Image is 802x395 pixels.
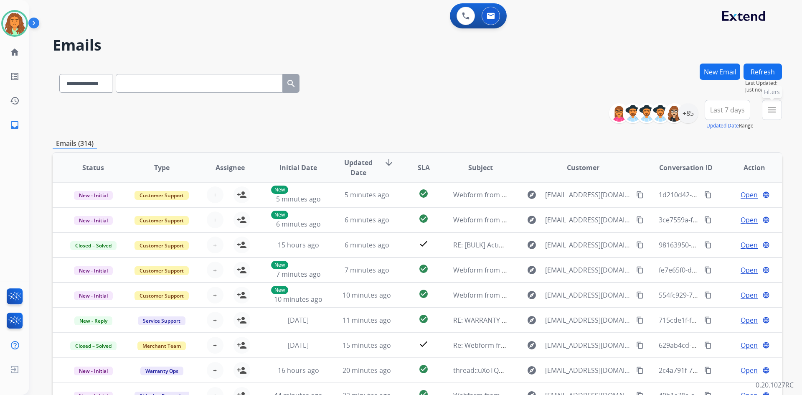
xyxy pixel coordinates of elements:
[237,315,247,325] mat-icon: person_add
[384,158,394,168] mat-icon: arrow_downward
[527,190,537,200] mat-icon: explore
[419,339,429,349] mat-icon: check
[710,108,745,112] span: Last 7 days
[207,337,223,354] button: +
[213,340,217,350] span: +
[527,240,537,250] mat-icon: explore
[636,316,644,324] mat-icon: content_copy
[207,312,223,329] button: +
[343,341,391,350] span: 15 minutes ago
[135,191,189,200] span: Customer Support
[659,265,785,275] span: fe7e65f0-dcd0-4269-9ee5-2698554beba8
[659,190,785,199] span: 1d210d42-7e7d-44eb-8c0f-316f3ee25412
[453,291,642,300] span: Webform from [EMAIL_ADDRESS][DOMAIN_NAME] on [DATE]
[741,190,758,200] span: Open
[419,239,429,249] mat-icon: check
[213,215,217,225] span: +
[756,380,794,390] p: 0.20.1027RC
[704,316,712,324] mat-icon: content_copy
[213,290,217,300] span: +
[741,315,758,325] span: Open
[545,340,631,350] span: [EMAIL_ADDRESS][DOMAIN_NAME]
[741,215,758,225] span: Open
[762,367,770,374] mat-icon: language
[345,240,389,250] span: 6 minutes ago
[567,163,599,173] span: Customer
[278,366,319,375] span: 16 hours ago
[288,316,309,325] span: [DATE]
[636,291,644,299] mat-icon: content_copy
[135,266,189,275] span: Customer Support
[82,163,104,173] span: Status
[527,315,537,325] mat-icon: explore
[762,266,770,274] mat-icon: language
[419,364,429,374] mat-icon: check_circle
[278,240,319,250] span: 15 hours ago
[237,190,247,200] mat-icon: person_add
[713,153,782,182] th: Action
[704,191,712,199] mat-icon: content_copy
[276,219,321,229] span: 6 minutes ago
[678,103,698,123] div: +85
[237,365,247,375] mat-icon: person_add
[704,341,712,349] mat-icon: content_copy
[74,316,112,325] span: New - Reply
[237,240,247,250] mat-icon: person_add
[207,237,223,253] button: +
[762,341,770,349] mat-icon: language
[207,362,223,379] button: +
[271,211,288,219] p: New
[74,291,113,300] span: New - Initial
[53,138,97,149] p: Emails (314)
[237,265,247,275] mat-icon: person_add
[271,286,288,294] p: New
[527,290,537,300] mat-icon: explore
[10,120,20,130] mat-icon: inbox
[636,367,644,374] mat-icon: content_copy
[762,100,782,120] button: Filters
[137,341,186,350] span: Merchant Team
[764,88,780,96] span: Filters
[545,190,631,200] span: [EMAIL_ADDRESS][DOMAIN_NAME]
[271,261,288,269] p: New
[659,291,785,300] span: 554fc929-7244-403f-8da3-3c8a5d79d1ed
[279,163,317,173] span: Initial Date
[154,163,170,173] span: Type
[527,340,537,350] mat-icon: explore
[527,215,537,225] mat-icon: explore
[207,186,223,203] button: +
[545,240,631,250] span: [EMAIL_ADDRESS][DOMAIN_NAME]
[527,365,537,375] mat-icon: explore
[762,316,770,324] mat-icon: language
[741,265,758,275] span: Open
[704,291,712,299] mat-icon: content_copy
[345,215,389,224] span: 6 minutes ago
[213,315,217,325] span: +
[659,316,782,325] span: 715cde1f-f4e4-4ca7-b9fc-89ceaba34a81
[213,365,217,375] span: +
[343,291,391,300] span: 10 minutes ago
[135,216,189,225] span: Customer Support
[545,365,631,375] span: [EMAIL_ADDRESS][DOMAIN_NAME]
[419,214,429,224] mat-icon: check_circle
[741,240,758,250] span: Open
[741,290,758,300] span: Open
[10,47,20,57] mat-icon: home
[207,262,223,278] button: +
[213,190,217,200] span: +
[419,289,429,299] mat-icon: check_circle
[545,215,631,225] span: [EMAIL_ADDRESS][DOMAIN_NAME]
[207,212,223,228] button: +
[276,270,321,279] span: 7 minutes ago
[741,340,758,350] span: Open
[213,265,217,275] span: +
[704,216,712,224] mat-icon: content_copy
[453,240,665,250] span: RE: [BULK] Action required: Extend claim approved for replacement
[70,241,117,250] span: Closed – Solved
[704,367,712,374] mat-icon: content_copy
[10,71,20,82] mat-icon: list_alt
[453,265,642,275] span: Webform from [EMAIL_ADDRESS][DOMAIN_NAME] on [DATE]
[704,266,712,274] mat-icon: content_copy
[705,100,750,120] button: Last 7 days
[453,366,570,375] span: thread::uXoTQ8jhD8ilTi0kqTdOmzk:: ]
